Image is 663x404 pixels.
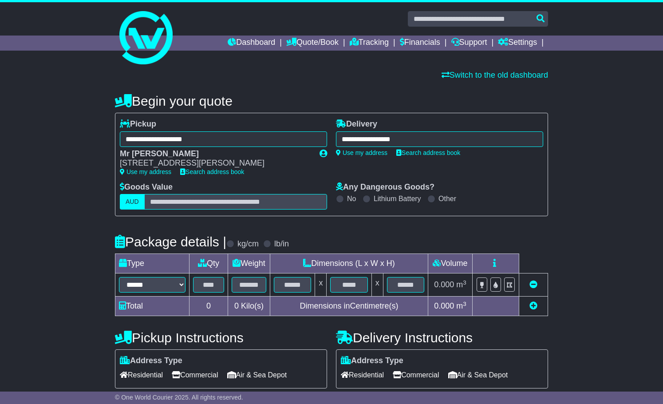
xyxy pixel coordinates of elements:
sup: 3 [463,301,466,307]
td: 0 [189,297,228,316]
td: Kilo(s) [228,297,270,316]
div: Mr [PERSON_NAME] [120,149,311,159]
h4: Delivery Instructions [336,330,548,345]
span: Commercial [393,368,439,382]
a: Switch to the old dashboard [442,71,548,79]
td: Total [115,297,189,316]
span: Residential [120,368,163,382]
label: Lithium Battery [374,194,421,203]
a: Search address book [180,168,244,175]
label: Address Type [120,356,182,366]
td: x [371,273,383,297]
a: Use my address [120,168,171,175]
label: Other [438,194,456,203]
h4: Pickup Instructions [115,330,327,345]
a: Financials [400,36,440,51]
h4: Begin your quote [115,94,548,108]
label: lb/in [274,239,289,249]
td: Type [115,254,189,273]
a: Add new item [529,301,537,310]
label: Goods Value [120,182,173,192]
td: x [315,273,327,297]
a: Support [451,36,487,51]
span: 0 [234,301,239,310]
label: AUD [120,194,145,210]
span: Air & Sea Depot [448,368,508,382]
td: Dimensions (L x W x H) [270,254,428,273]
div: [STREET_ADDRESS][PERSON_NAME] [120,158,311,168]
label: Any Dangerous Goods? [336,182,434,192]
span: © One World Courier 2025. All rights reserved. [115,394,243,401]
td: Volume [428,254,472,273]
td: Dimensions in Centimetre(s) [270,297,428,316]
a: Remove this item [529,280,537,289]
span: Residential [341,368,384,382]
h4: Package details | [115,234,226,249]
label: Delivery [336,119,377,129]
span: Commercial [172,368,218,382]
a: Quote/Book [286,36,339,51]
label: kg/cm [237,239,259,249]
a: Tracking [350,36,389,51]
td: Weight [228,254,270,273]
a: Dashboard [228,36,275,51]
label: Pickup [120,119,156,129]
span: Air & Sea Depot [227,368,287,382]
td: Qty [189,254,228,273]
span: 0.000 [434,301,454,310]
sup: 3 [463,279,466,286]
span: m [456,301,466,310]
a: Use my address [336,149,387,156]
span: m [456,280,466,289]
a: Search address book [396,149,460,156]
label: Address Type [341,356,403,366]
label: No [347,194,356,203]
span: 0.000 [434,280,454,289]
a: Settings [498,36,537,51]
